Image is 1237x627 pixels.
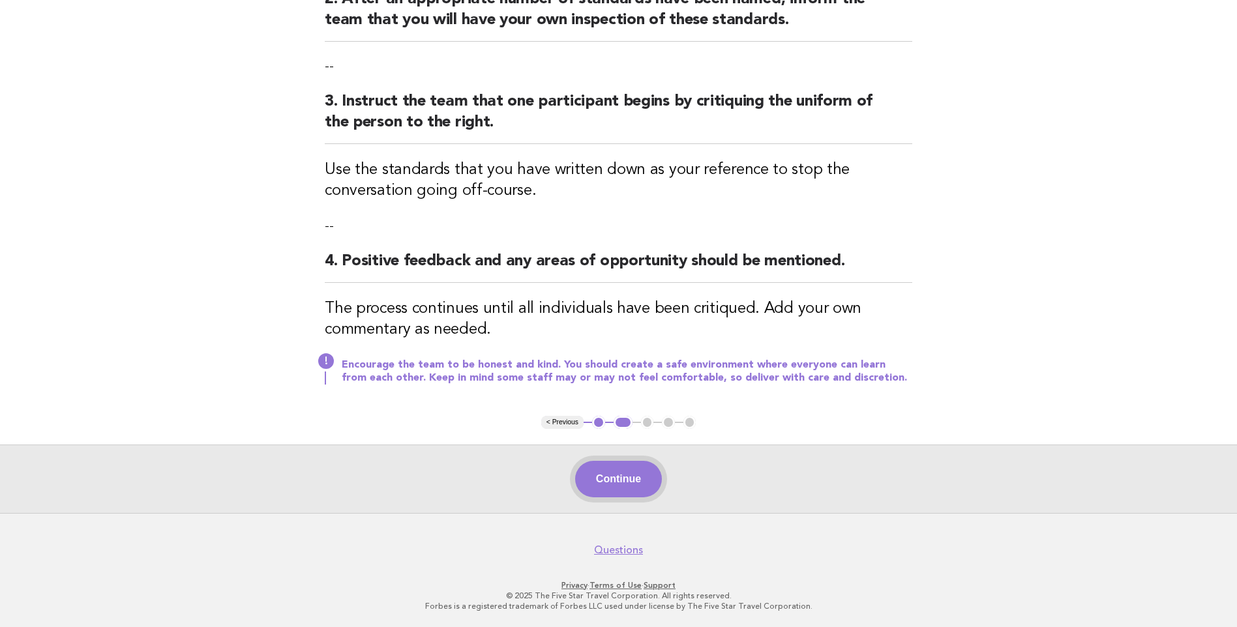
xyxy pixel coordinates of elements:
[325,57,912,76] p: --
[644,581,676,590] a: Support
[325,251,912,283] h2: 4. Positive feedback and any areas of opportunity should be mentioned.
[325,91,912,144] h2: 3. Instruct the team that one participant begins by critiquing the uniform of the person to the r...
[561,581,588,590] a: Privacy
[220,601,1018,611] p: Forbes is a registered trademark of Forbes LLC used under license by The Five Star Travel Corpora...
[325,217,912,235] p: --
[594,544,643,557] a: Questions
[342,358,912,385] p: Encourage the team to be honest and kind. You should create a safe environment where everyone can...
[575,461,662,497] button: Continue
[589,581,642,590] a: Terms of Use
[325,160,912,201] h3: Use the standards that you have written down as your reference to stop the conversation going off...
[614,416,633,429] button: 2
[220,591,1018,601] p: © 2025 The Five Star Travel Corporation. All rights reserved.
[325,299,912,340] h3: The process continues until all individuals have been critiqued. Add your own commentary as needed.
[220,580,1018,591] p: · ·
[541,416,584,429] button: < Previous
[592,416,605,429] button: 1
